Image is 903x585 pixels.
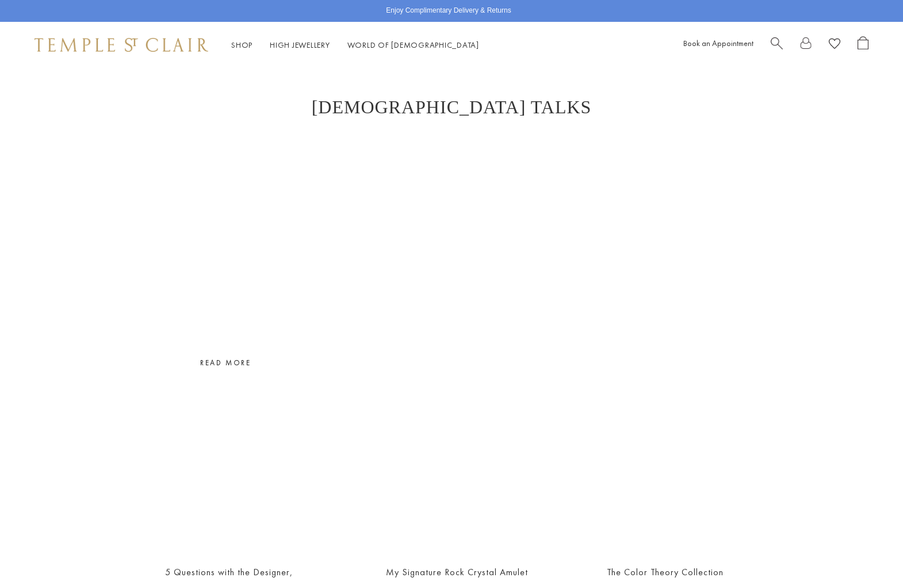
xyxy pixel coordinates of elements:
iframe: Gorgias live chat messenger [845,531,891,573]
img: Temple St. Clair [35,38,208,52]
a: My Signature Rock Crystal Amulet [386,566,528,578]
a: High JewelleryHigh Jewellery [270,40,330,50]
a: ShopShop [231,40,252,50]
a: View Wishlist [829,36,840,54]
h1: [DEMOGRAPHIC_DATA] Talks [46,97,857,117]
a: Open Shopping Bag [858,36,868,54]
a: Some of My Favorite Spots in [GEOGRAPHIC_DATA] [183,319,433,331]
p: Enjoy Complimentary Delivery & Returns [386,5,511,17]
a: The Color Theory Collection [607,566,724,578]
a: Book an Appointment [683,38,753,48]
a: World of [DEMOGRAPHIC_DATA]World of [DEMOGRAPHIC_DATA] [347,40,479,50]
nav: Main navigation [231,38,479,52]
a: Read more [183,349,267,376]
a: Search [771,36,783,54]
